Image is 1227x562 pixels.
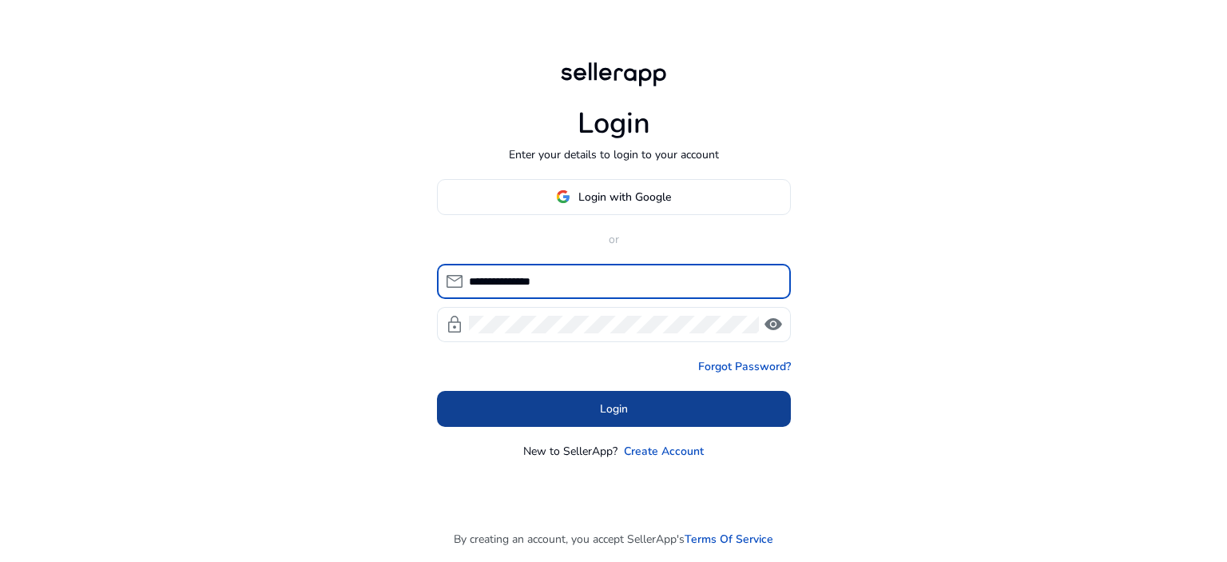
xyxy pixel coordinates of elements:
[523,443,617,460] p: New to SellerApp?
[698,358,791,375] a: Forgot Password?
[437,391,791,427] button: Login
[685,531,773,548] a: Terms Of Service
[600,401,628,417] span: Login
[445,272,464,291] span: mail
[445,315,464,334] span: lock
[437,231,791,248] p: or
[509,146,719,163] p: Enter your details to login to your account
[764,315,783,334] span: visibility
[578,189,671,205] span: Login with Google
[556,189,570,204] img: google-logo.svg
[624,443,704,460] a: Create Account
[578,106,650,141] h1: Login
[437,179,791,215] button: Login with Google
